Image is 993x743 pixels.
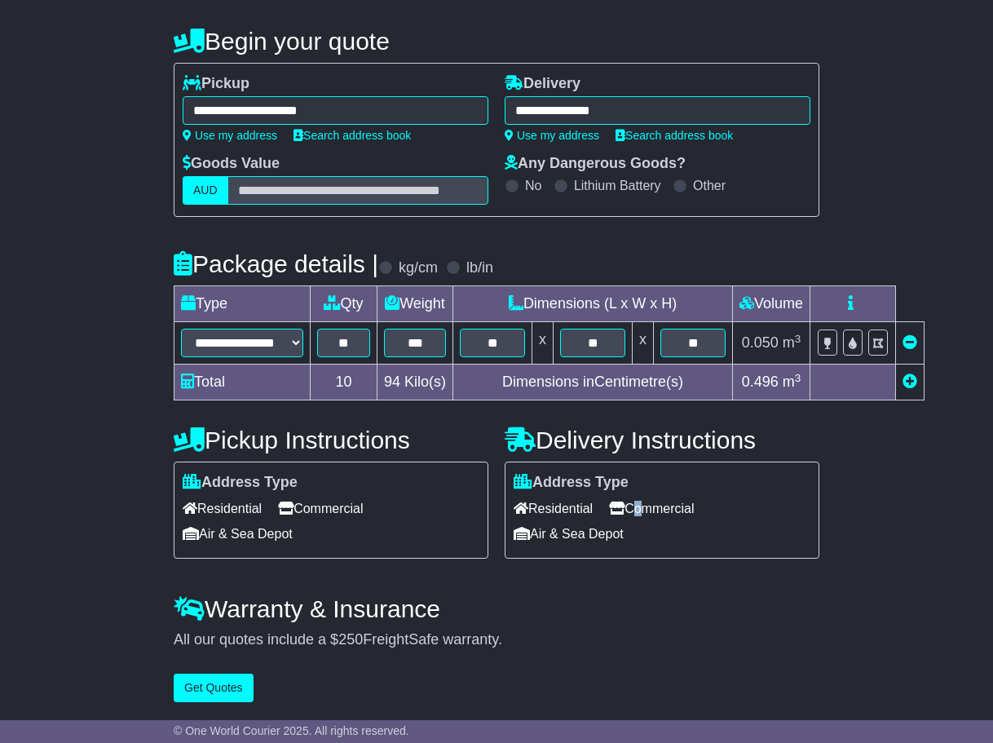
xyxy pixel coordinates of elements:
span: m [783,374,801,390]
span: m [783,334,801,351]
label: Address Type [183,474,298,492]
h4: Pickup Instructions [174,427,488,453]
td: x [633,322,654,365]
sup: 3 [795,372,801,384]
label: Delivery [505,75,580,93]
label: Lithium Battery [574,178,661,193]
h4: Delivery Instructions [505,427,819,453]
span: 0.496 [742,374,779,390]
button: Get Quotes [174,674,254,702]
a: Remove this item [903,334,917,351]
span: Residential [514,496,593,521]
td: Total [174,365,311,400]
a: Search address book [616,129,733,142]
td: Weight [377,286,453,322]
a: Use my address [505,129,599,142]
h4: Begin your quote [174,28,819,55]
span: Commercial [609,496,694,521]
label: No [525,178,541,193]
label: Any Dangerous Goods? [505,155,686,173]
td: Type [174,286,311,322]
label: kg/cm [399,259,438,277]
label: Pickup [183,75,249,93]
label: Other [693,178,726,193]
sup: 3 [795,333,801,345]
td: Dimensions in Centimetre(s) [453,365,733,400]
span: Air & Sea Depot [183,521,293,546]
h4: Warranty & Insurance [174,595,819,622]
td: Kilo(s) [377,365,453,400]
td: Volume [733,286,810,322]
span: Residential [183,496,262,521]
span: 94 [384,374,400,390]
a: Search address book [293,129,411,142]
a: Use my address [183,129,277,142]
span: 0.050 [742,334,779,351]
h4: Package details | [174,250,378,277]
div: All our quotes include a $ FreightSafe warranty. [174,631,819,649]
td: Qty [311,286,377,322]
label: Address Type [514,474,629,492]
label: Goods Value [183,155,280,173]
td: x [532,322,554,365]
span: Air & Sea Depot [514,521,624,546]
label: AUD [183,176,228,205]
label: lb/in [466,259,493,277]
span: © One World Courier 2025. All rights reserved. [174,724,409,737]
a: Add new item [903,374,917,390]
span: 250 [338,631,363,648]
td: 10 [311,365,377,400]
span: Commercial [278,496,363,521]
td: Dimensions (L x W x H) [453,286,733,322]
